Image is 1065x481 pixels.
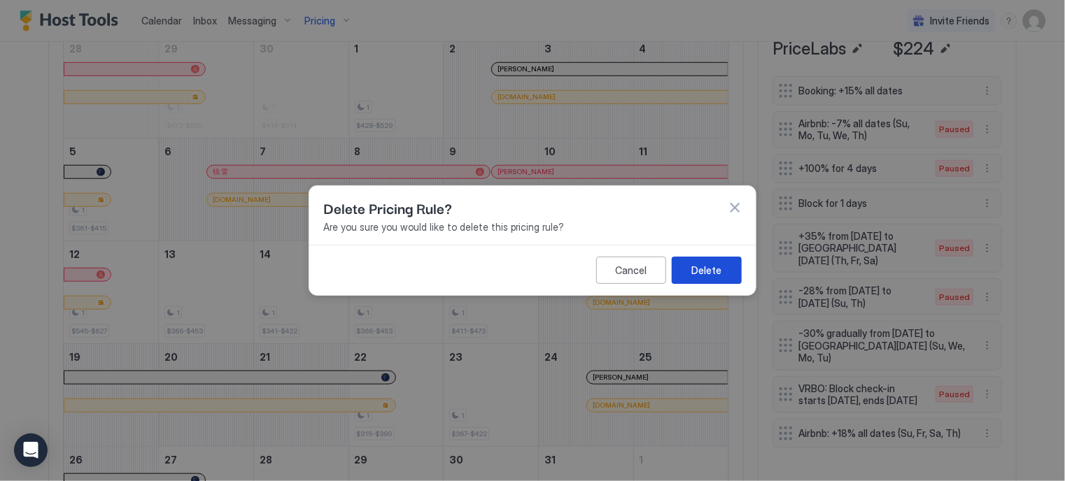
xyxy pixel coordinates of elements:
[692,263,722,278] div: Delete
[596,257,666,284] button: Cancel
[14,433,48,467] div: Open Intercom Messenger
[323,221,742,234] span: Are you sure you would like to delete this pricing rule?
[616,263,647,278] div: Cancel
[323,197,452,218] span: Delete Pricing Rule?
[672,257,742,284] button: Delete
